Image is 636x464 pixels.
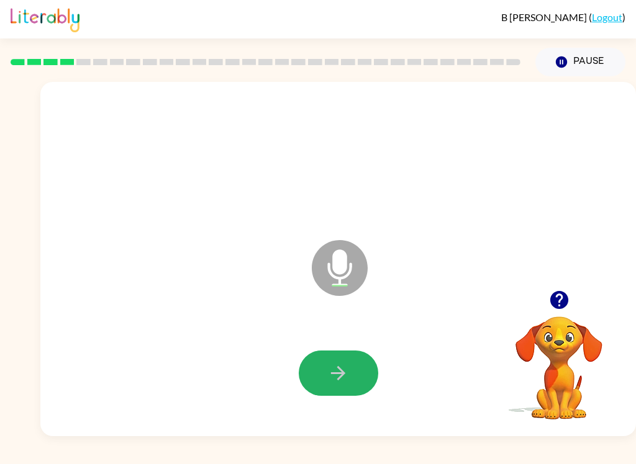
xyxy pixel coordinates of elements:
a: Logout [592,11,622,23]
div: ( ) [501,11,625,23]
span: B [PERSON_NAME] [501,11,589,23]
video: Your browser must support playing .mp4 files to use Literably. Please try using another browser. [497,297,621,421]
button: Pause [535,48,625,76]
img: Literably [11,5,79,32]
